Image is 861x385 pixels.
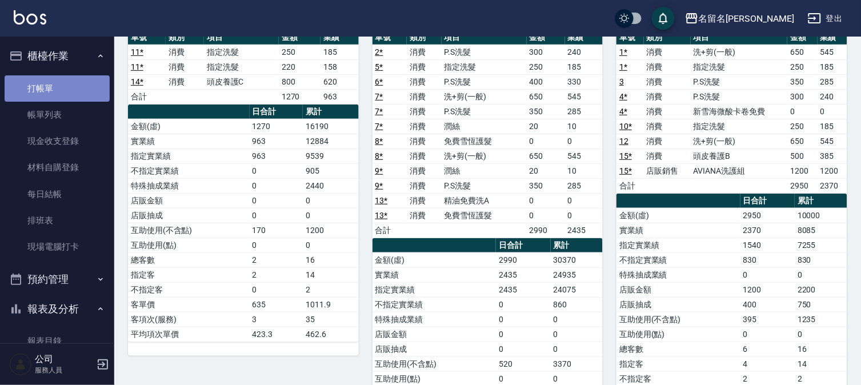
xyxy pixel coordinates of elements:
td: 指定洗髮 [204,59,279,74]
a: 每日結帳 [5,181,110,207]
button: save [652,7,675,30]
td: 905 [303,163,358,178]
td: 消費 [644,134,691,149]
td: 頭皮養護B [691,149,787,163]
td: 客單價 [128,297,250,312]
td: 220 [279,59,321,74]
td: 指定客 [128,267,250,282]
td: 消費 [166,74,203,89]
a: 現場電腦打卡 [5,234,110,260]
td: 不指定實業績 [373,297,496,312]
td: 0 [250,178,303,193]
td: 2 [303,282,358,297]
td: 消費 [407,163,441,178]
td: 30370 [551,252,603,267]
td: 特殊抽成業績 [373,312,496,327]
td: 消費 [644,59,691,74]
td: 客項次(服務) [128,312,250,327]
td: 3 [250,312,303,327]
table: a dense table [373,30,603,238]
td: 4 [740,356,795,371]
td: 互助使用(點) [616,327,740,342]
td: 潤絲 [442,119,527,134]
td: 650 [787,134,817,149]
td: 消費 [407,89,441,104]
td: 0 [496,312,551,327]
td: 洗+剪(一般) [442,149,527,163]
td: 消費 [644,89,691,104]
td: 2950 [787,178,817,193]
td: 1540 [740,238,795,252]
td: 800 [279,74,321,89]
td: 洗+剪(一般) [442,89,527,104]
td: 互助使用(點) [128,238,250,252]
td: 830 [795,252,847,267]
td: 350 [527,178,565,193]
td: 545 [565,149,603,163]
td: 300 [787,89,817,104]
button: 名留名[PERSON_NAME] [680,7,799,30]
table: a dense table [128,30,359,105]
td: 2990 [496,252,551,267]
td: 395 [740,312,795,327]
td: 0 [303,238,358,252]
td: 合計 [616,178,643,193]
td: 店販抽成 [373,342,496,356]
td: 385 [818,149,847,163]
td: 消費 [407,193,441,208]
td: 20 [527,119,565,134]
th: 金額 [787,30,817,45]
td: 650 [527,89,565,104]
td: 635 [250,297,303,312]
td: 0 [303,193,358,208]
td: 24075 [551,282,603,297]
td: 2370 [818,178,847,193]
table: a dense table [128,105,359,342]
td: 0 [740,267,795,282]
td: 750 [795,297,847,312]
td: P.S洗髮 [442,45,527,59]
td: 860 [551,297,603,312]
td: 指定洗髮 [691,59,787,74]
td: 650 [527,149,565,163]
td: 0 [250,193,303,208]
img: Logo [14,10,46,25]
td: P.S洗髮 [691,89,787,104]
td: 16 [303,252,358,267]
th: 累計 [303,105,358,119]
td: 實業績 [373,267,496,282]
th: 日合計 [740,194,795,208]
td: 金額(虛) [128,119,250,134]
td: 8085 [795,223,847,238]
td: P.S洗髮 [442,104,527,119]
td: P.S洗髮 [442,74,527,89]
td: 12884 [303,134,358,149]
td: 0 [250,163,303,178]
th: 單號 [373,30,407,45]
td: 平均項次單價 [128,327,250,342]
td: 1270 [279,89,321,104]
td: 240 [565,45,603,59]
td: 消費 [644,45,691,59]
td: 0 [551,342,603,356]
button: 預約管理 [5,264,110,294]
td: 消費 [407,104,441,119]
button: 櫃檯作業 [5,41,110,71]
td: 洗+剪(一般) [691,134,787,149]
td: 2435 [496,267,551,282]
td: 285 [565,178,603,193]
td: 14 [795,356,847,371]
td: 精油免費洗A [442,193,527,208]
td: 指定實業績 [616,238,740,252]
th: 單號 [616,30,643,45]
td: 2370 [740,223,795,238]
a: 排班表 [5,207,110,234]
td: 消費 [166,45,203,59]
td: 2990 [527,223,565,238]
td: 消費 [407,59,441,74]
td: 特殊抽成業績 [616,267,740,282]
th: 類別 [166,30,203,45]
td: 1200 [818,163,847,178]
th: 日合計 [250,105,303,119]
td: 總客數 [128,252,250,267]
